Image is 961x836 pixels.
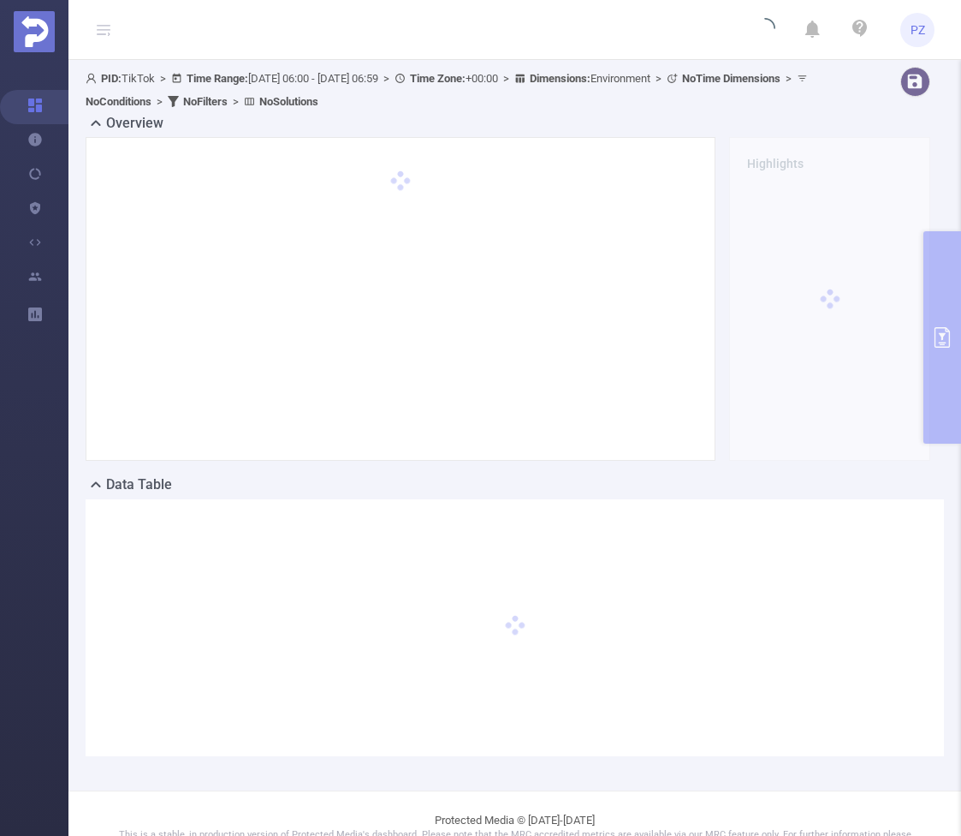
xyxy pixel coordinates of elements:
span: TikTok [DATE] 06:00 - [DATE] 06:59 +00:00 [86,72,812,108]
span: > [378,72,394,85]
span: > [151,95,168,108]
h2: Overview [106,113,163,134]
b: No Time Dimensions [682,72,780,85]
span: Environment [530,72,650,85]
span: PZ [911,13,925,47]
b: No Conditions [86,95,151,108]
i: icon: user [86,73,101,84]
b: No Solutions [259,95,318,108]
img: Protected Media [14,11,55,52]
b: Time Range: [187,72,248,85]
b: PID: [101,72,122,85]
h2: Data Table [106,475,172,495]
span: > [498,72,514,85]
span: > [228,95,244,108]
b: No Filters [183,95,228,108]
b: Time Zone: [410,72,466,85]
b: Dimensions : [530,72,590,85]
span: > [155,72,171,85]
span: > [650,72,667,85]
span: > [780,72,797,85]
i: icon: loading [755,18,775,42]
